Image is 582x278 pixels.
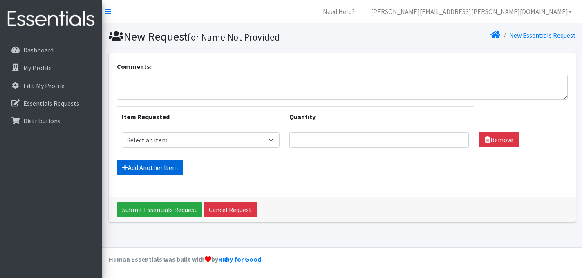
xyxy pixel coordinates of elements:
[479,132,519,147] a: Remove
[117,106,284,127] th: Item Requested
[23,99,79,107] p: Essentials Requests
[23,81,65,90] p: Edit My Profile
[218,255,261,263] a: Ruby for Good
[23,117,60,125] p: Distributions
[117,61,152,71] label: Comments:
[117,202,202,217] input: Submit Essentials Request
[204,202,257,217] a: Cancel Request
[3,59,99,76] a: My Profile
[3,113,99,129] a: Distributions
[23,46,54,54] p: Dashboard
[509,31,576,39] a: New Essentials Request
[316,3,361,20] a: Need Help?
[365,3,579,20] a: [PERSON_NAME][EMAIL_ADDRESS][PERSON_NAME][DOMAIN_NAME]
[117,160,183,175] a: Add Another Item
[3,77,99,94] a: Edit My Profile
[3,95,99,111] a: Essentials Requests
[109,255,263,263] strong: Human Essentials was built with by .
[3,42,99,58] a: Dashboard
[3,5,99,33] img: HumanEssentials
[23,63,52,72] p: My Profile
[188,31,280,43] small: for Name Not Provided
[284,106,474,127] th: Quantity
[109,29,339,44] h1: New Request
